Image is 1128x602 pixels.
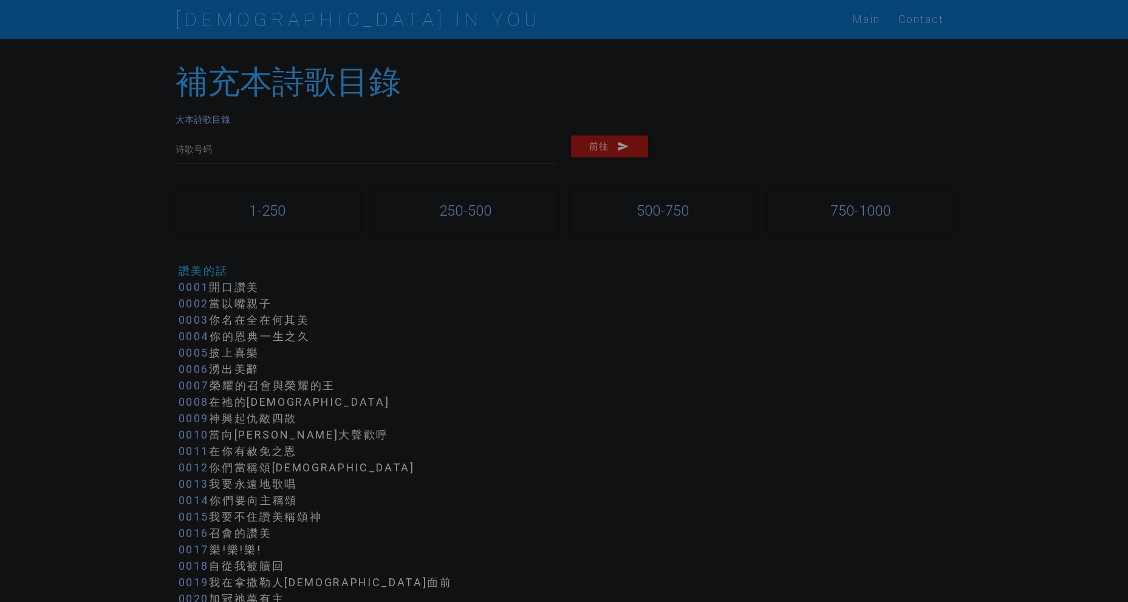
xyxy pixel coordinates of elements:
a: 0012 [179,460,210,474]
a: 0019 [179,575,210,589]
a: 250-500 [439,202,491,219]
a: 讚美的話 [179,264,229,278]
a: 0003 [179,313,210,327]
a: 500-750 [637,202,689,219]
a: 0007 [179,378,210,392]
a: 0004 [179,329,210,343]
a: 0005 [179,346,210,360]
a: 0011 [179,444,210,458]
a: 0017 [179,542,210,556]
a: 0014 [179,493,210,507]
a: 0002 [179,296,210,310]
a: 大本詩歌目錄 [176,114,230,125]
a: 0018 [179,559,210,573]
a: 0016 [179,526,210,540]
a: 1-250 [249,202,285,219]
a: 0015 [179,510,210,524]
a: 0009 [179,411,210,425]
a: 0013 [179,477,210,491]
a: 0008 [179,395,210,409]
a: 0001 [179,280,210,294]
a: 0006 [179,362,210,376]
h2: 補充本詩歌目錄 [176,64,953,100]
a: 0010 [179,428,210,442]
label: 诗歌号码 [176,143,212,157]
a: 750-1000 [830,202,890,219]
button: 前往 [571,135,648,157]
